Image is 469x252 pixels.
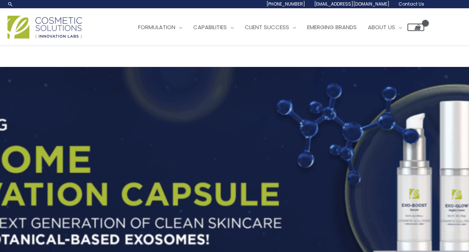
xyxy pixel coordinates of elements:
a: Client Success [239,16,301,39]
span: Emerging Brands [307,23,357,31]
a: Formulation [132,16,188,39]
nav: Site Navigation [127,16,424,39]
span: Capabilities [193,23,227,31]
span: [PHONE_NUMBER] [266,1,305,7]
a: About Us [362,16,407,39]
span: Contact Us [398,1,424,7]
a: Emerging Brands [301,16,362,39]
a: Capabilities [188,16,239,39]
span: Client Success [245,23,289,31]
span: [EMAIL_ADDRESS][DOMAIN_NAME] [314,1,390,7]
a: Search icon link [7,1,13,7]
span: Formulation [138,23,175,31]
span: About Us [368,23,395,31]
a: View Shopping Cart, empty [407,24,424,31]
img: Cosmetic Solutions Logo [7,16,82,39]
